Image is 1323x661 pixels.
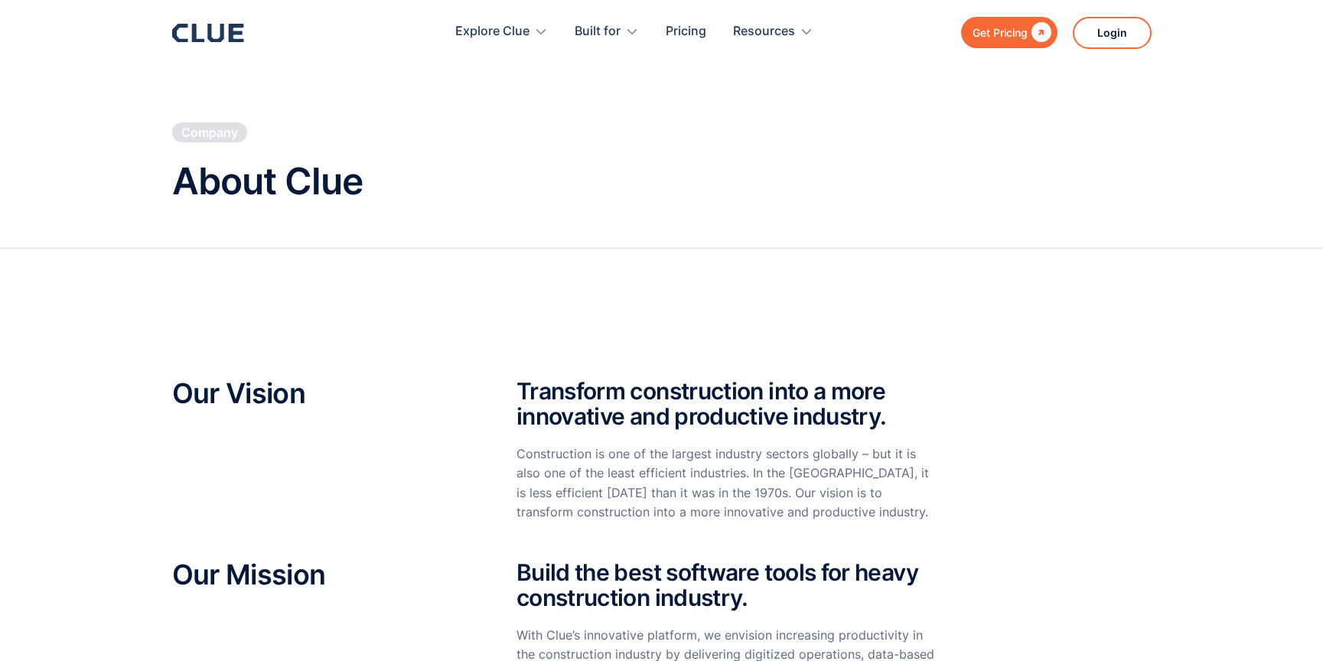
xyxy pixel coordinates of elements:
[172,161,363,202] h1: About Clue
[1028,23,1051,42] div: 
[172,560,471,591] h2: Our Mission
[575,8,621,56] div: Built for
[733,8,795,56] div: Resources
[516,379,937,429] h2: Transform construction into a more innovative and productive industry.
[1073,17,1152,49] a: Login
[733,8,813,56] div: Resources
[961,17,1057,48] a: Get Pricing
[973,23,1028,42] div: Get Pricing
[516,560,937,611] h2: Build the best software tools for heavy construction industry.
[455,8,530,56] div: Explore Clue
[455,8,548,56] div: Explore Clue
[516,444,937,522] p: Construction is one of the largest industry sectors globally – but it is also one of the least ef...
[575,8,639,56] div: Built for
[172,379,471,409] h2: Our Vision
[181,124,238,141] div: Company
[666,8,706,56] a: Pricing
